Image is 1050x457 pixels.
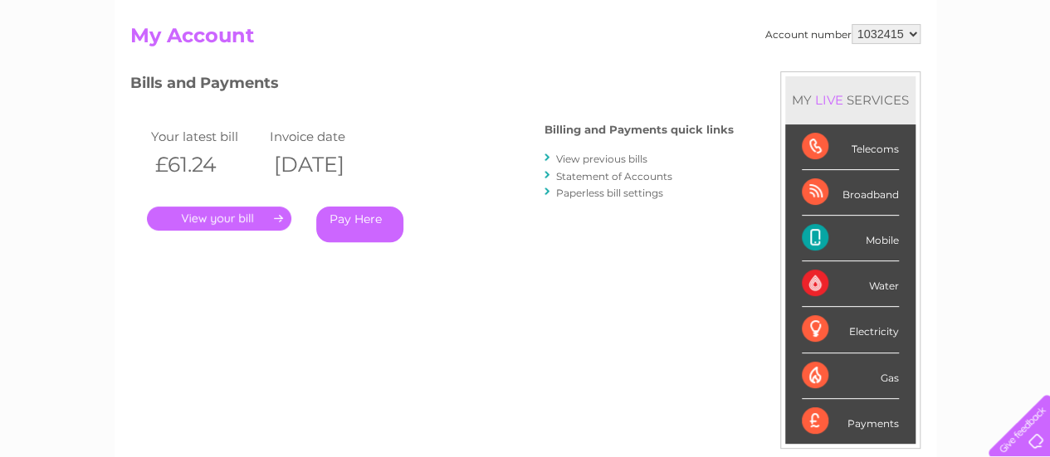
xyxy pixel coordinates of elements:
a: Telecoms [846,70,896,83]
a: Paperless bill settings [556,187,663,199]
div: Account number [765,24,921,44]
h3: Bills and Payments [130,71,734,100]
div: Payments [802,399,899,444]
a: Statement of Accounts [556,170,672,182]
div: Electricity [802,307,899,352]
a: Energy [799,70,836,83]
a: 0333 014 3131 [737,8,852,29]
td: Invoice date [266,125,385,148]
a: Log out [995,70,1034,83]
div: Water [802,261,899,307]
div: LIVE [812,92,847,108]
td: Your latest bill [147,125,266,148]
a: Water [758,70,789,83]
th: [DATE] [266,148,385,182]
img: logo.png [37,43,121,94]
div: Broadband [802,170,899,216]
h2: My Account [130,24,921,56]
a: Blog [906,70,930,83]
div: Telecoms [802,124,899,170]
a: Contact [940,70,980,83]
a: . [147,207,291,231]
div: Gas [802,353,899,399]
h4: Billing and Payments quick links [545,124,734,136]
div: Clear Business is a trading name of Verastar Limited (registered in [GEOGRAPHIC_DATA] No. 3667643... [134,9,918,80]
div: Mobile [802,216,899,261]
th: £61.24 [147,148,266,182]
div: MY SERVICES [785,76,916,124]
a: View previous bills [556,153,647,165]
a: Pay Here [316,207,403,242]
